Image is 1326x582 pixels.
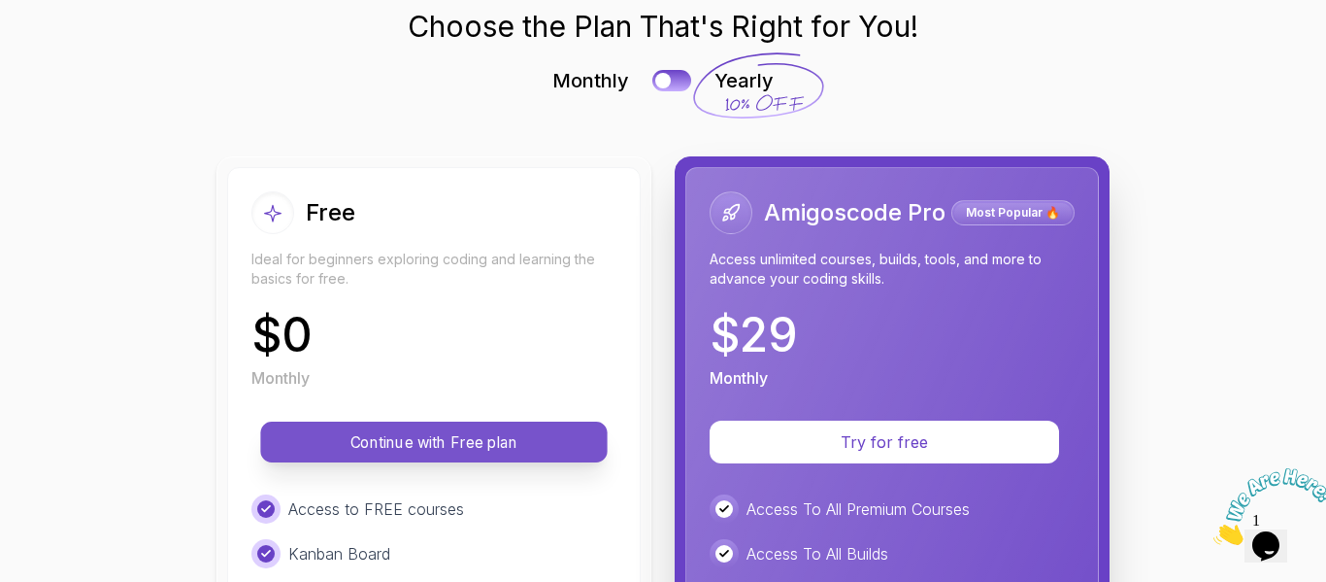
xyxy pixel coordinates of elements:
[251,312,313,359] p: $ 0
[288,497,464,521] p: Access to FREE courses
[251,250,616,289] p: Ideal for beginners exploring coding and learning the basics for free.
[954,203,1072,223] p: Most Popular 🔥
[306,197,355,228] h2: Free
[733,430,1036,454] p: Try for free
[710,421,1059,463] button: Try for free
[710,312,798,359] p: $ 29
[8,8,16,24] span: 1
[710,366,768,390] p: Monthly
[251,366,310,390] p: Monthly
[746,497,970,521] p: Access To All Premium Courses
[288,542,390,565] p: Kanban Board
[764,197,945,228] h2: Amigoscode Pro
[552,67,629,94] p: Monthly
[1206,461,1326,553] iframe: chat widget
[282,431,585,454] p: Continue with Free plan
[8,8,128,85] img: Chat attention grabber
[746,542,888,565] p: Access To All Builds
[408,9,918,44] h1: Choose the Plan That's Right for You!
[710,250,1075,289] p: Access unlimited courses, builds, tools, and more to advance your coding skills.
[260,422,607,462] button: Continue with Free plan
